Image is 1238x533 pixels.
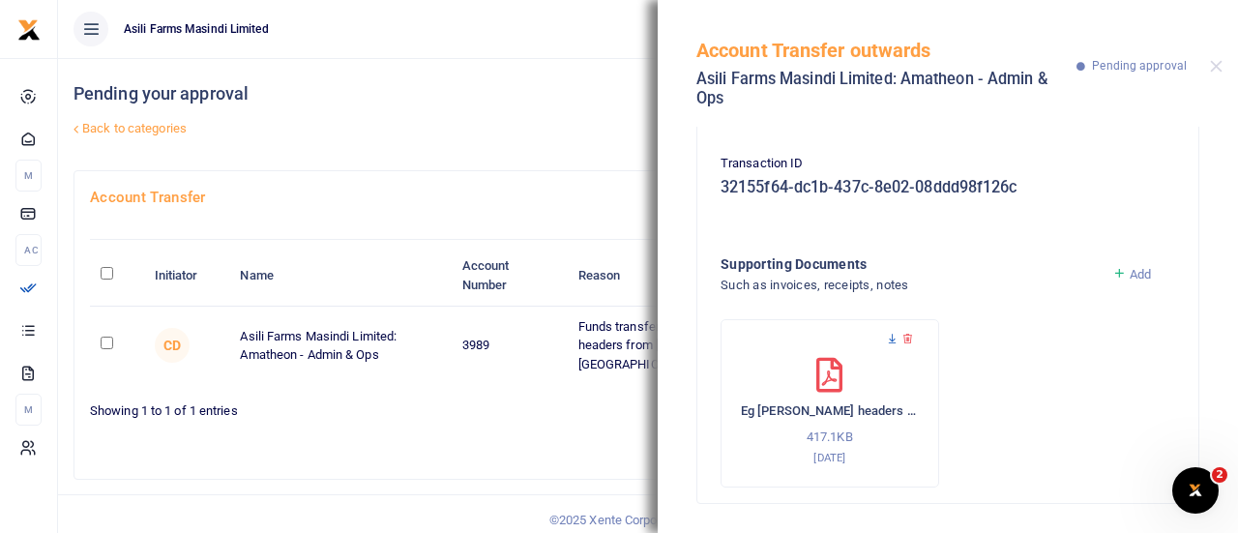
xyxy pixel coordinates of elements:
[229,246,451,306] th: Name: activate to sort column ascending
[90,187,1206,208] h4: Account Transfer
[74,83,835,104] h4: Pending your approval
[1210,60,1223,73] button: Close
[17,18,41,42] img: logo-small
[451,246,567,306] th: Account Number: activate to sort column ascending
[567,307,915,385] td: Funds transfer to Amatheon for transportation of maize headers from [GEOGRAPHIC_DATA] to [GEOGRAP...
[451,307,567,385] td: 3989
[17,21,41,36] a: logo-small logo-large logo-large
[1092,59,1187,73] span: Pending approval
[721,275,1097,296] h4: Such as invoices, receipts, notes
[1172,467,1219,514] iframe: Intercom live chat
[15,160,42,192] li: M
[15,234,42,266] li: Ac
[1130,267,1151,281] span: Add
[116,20,277,38] span: Asili Farms Masindi Limited
[15,394,42,426] li: M
[90,391,640,421] div: Showing 1 to 1 of 1 entries
[143,246,229,306] th: Initiator: activate to sort column ascending
[696,70,1076,107] h5: Asili Farms Masindi Limited: Amatheon - Admin & Ops
[155,328,190,363] span: Constantine Dusenge
[696,39,1076,62] h5: Account Transfer outwards
[721,319,939,488] div: Eg owen headers 4.4m_compressed
[229,307,451,385] td: Asili Farms Masindi Limited: Amatheon - Admin & Ops
[721,154,1175,174] p: Transaction ID
[69,112,835,145] a: Back to categories
[741,428,919,448] p: 417.1KB
[1212,467,1227,483] span: 2
[741,403,919,419] h6: Eg [PERSON_NAME] headers 4.4m_compressed
[721,253,1097,275] h4: Supporting Documents
[90,246,143,306] th: : activate to sort column descending
[721,178,1175,197] h5: 32155f64-dc1b-437c-8e02-08ddd98f126c
[1112,267,1152,281] a: Add
[813,451,845,464] small: [DATE]
[567,246,915,306] th: Reason: activate to sort column ascending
